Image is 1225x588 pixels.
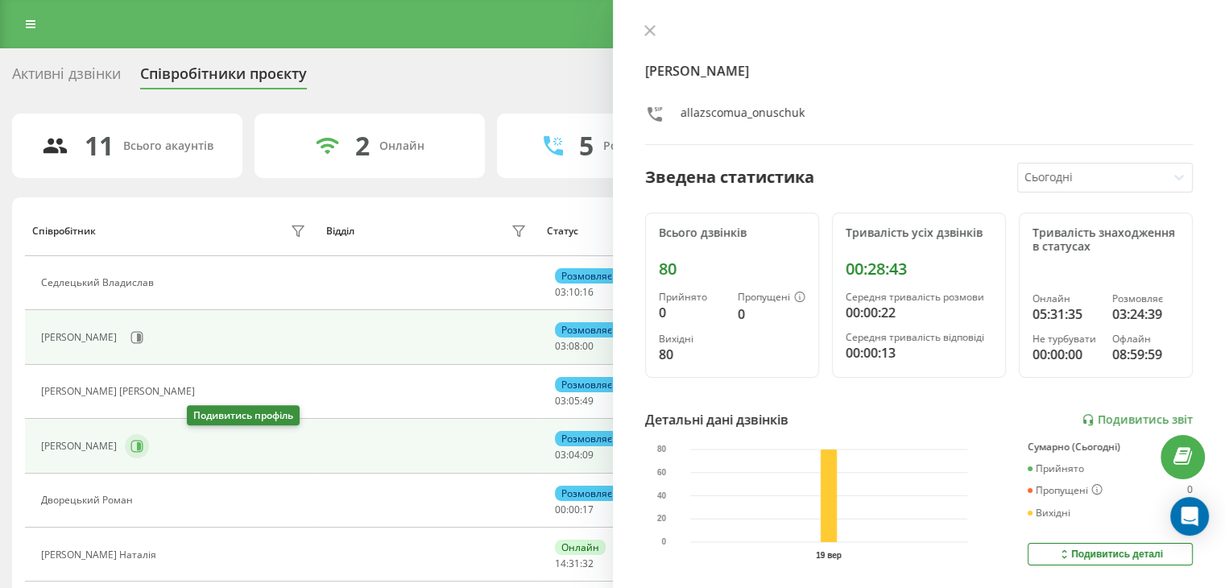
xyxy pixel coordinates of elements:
div: 00:00:13 [846,343,992,362]
div: Відділ [326,226,354,237]
button: Подивитись деталі [1028,543,1193,565]
div: 0 [738,304,805,324]
text: 60 [657,468,667,477]
span: 14 [555,557,566,570]
div: 80 [659,345,725,364]
div: Подивитись деталі [1057,548,1163,561]
div: 00:28:43 [846,259,992,279]
div: Розмовляє [555,377,619,392]
div: [PERSON_NAME] [PERSON_NAME] [41,386,199,397]
div: Дворецький Роман [41,495,137,506]
div: Тривалість усіх дзвінків [846,226,992,240]
div: Розмовляють [603,139,681,153]
div: Подивитись профіль [187,405,300,425]
div: Прийнято [1028,463,1084,474]
div: 05:31:35 [1033,304,1099,324]
div: 03:24:39 [1112,304,1179,324]
div: : : [555,504,594,516]
text: 80 [657,445,667,454]
span: 03 [555,285,566,299]
span: 00 [582,339,594,353]
span: 10 [569,285,580,299]
text: 19 вер [816,551,842,560]
span: 00 [569,503,580,516]
div: Онлайн [555,540,606,555]
span: 03 [555,339,566,353]
span: 04 [569,448,580,462]
div: : : [555,395,594,407]
div: Середня тривалість розмови [846,292,992,303]
span: 31 [569,557,580,570]
div: Розмовляє [1112,293,1179,304]
div: Сумарно (Сьогодні) [1028,441,1193,453]
text: 20 [657,515,667,524]
div: Седлецький Владислав [41,277,158,288]
span: 09 [582,448,594,462]
div: Активні дзвінки [12,65,121,90]
div: Пропущені [1028,484,1103,497]
div: : : [555,341,594,352]
span: 05 [569,394,580,408]
div: : : [555,449,594,461]
span: 32 [582,557,594,570]
span: 03 [555,448,566,462]
text: 0 [661,538,666,547]
div: Вихідні [659,333,725,345]
div: [PERSON_NAME] Наталія [41,549,160,561]
a: Подивитись звіт [1082,413,1193,427]
div: Всього акаунтів [123,139,213,153]
div: Open Intercom Messenger [1170,497,1209,536]
div: 11 [85,130,114,161]
div: Пропущені [738,292,805,304]
div: Середня тривалість відповіді [846,332,992,343]
div: : : [555,287,594,298]
div: Детальні дані дзвінків [645,410,788,429]
h4: [PERSON_NAME] [645,61,1194,81]
div: [PERSON_NAME] [41,441,121,452]
div: [PERSON_NAME] [41,332,121,343]
div: Зведена статистика [645,165,814,189]
div: Онлайн [379,139,424,153]
div: Розмовляє [555,322,619,337]
div: Тривалість знаходження в статусах [1033,226,1179,254]
div: Вихідні [1028,507,1070,519]
div: Не турбувати [1033,333,1099,345]
div: 0 [1187,484,1193,497]
div: Статус [547,226,578,237]
span: 16 [582,285,594,299]
div: Офлайн [1112,333,1179,345]
div: : : [555,558,594,569]
div: Розмовляє [555,268,619,284]
div: allazscomua_onuschuk [681,105,805,128]
div: 2 [355,130,370,161]
span: 00 [555,503,566,516]
div: 00:00:00 [1033,345,1099,364]
span: 03 [555,394,566,408]
span: 49 [582,394,594,408]
div: 0 [659,303,725,322]
div: 80 [659,259,805,279]
div: Всього дзвінків [659,226,805,240]
div: 00:00:22 [846,303,992,322]
div: Прийнято [659,292,725,303]
div: Співробітники проєкту [140,65,307,90]
div: Розмовляє [555,431,619,446]
text: 40 [657,491,667,500]
span: 17 [582,503,594,516]
div: Онлайн [1033,293,1099,304]
div: Співробітник [32,226,96,237]
div: Розмовляє [555,486,619,501]
div: 08:59:59 [1112,345,1179,364]
div: 5 [579,130,594,161]
span: 08 [569,339,580,353]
